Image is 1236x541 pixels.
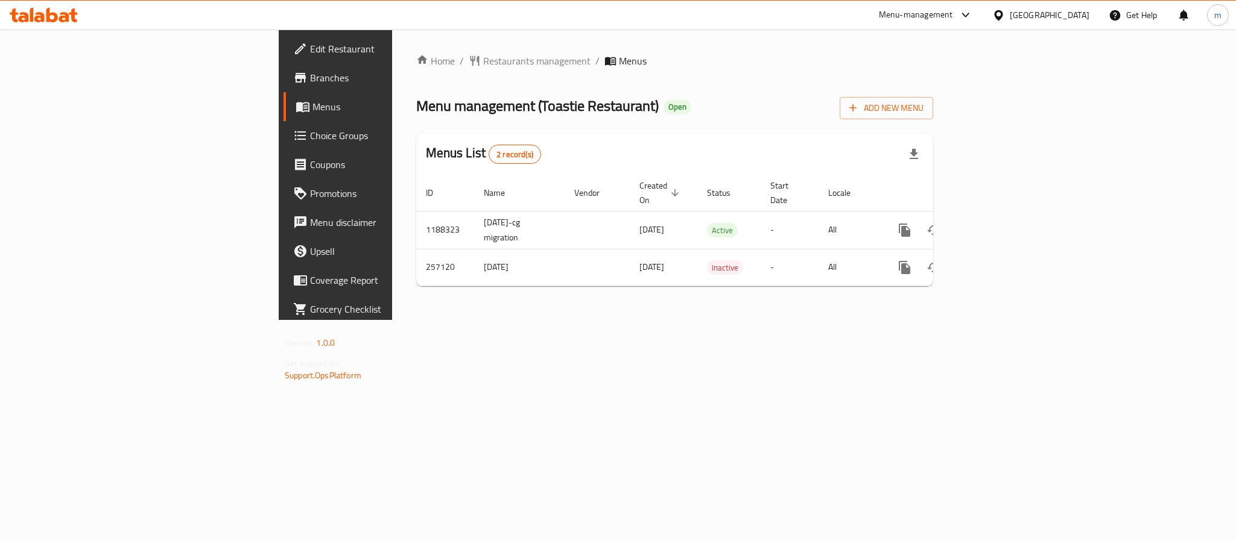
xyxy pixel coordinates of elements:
th: Actions [881,175,1016,211]
a: Menus [284,92,485,121]
span: [DATE] [639,259,664,275]
span: Status [707,186,746,200]
span: m [1214,8,1222,22]
div: Total records count [489,145,541,164]
span: Choice Groups [310,128,475,143]
a: Promotions [284,179,485,208]
div: Active [707,223,738,237]
div: Menu-management [879,8,953,22]
span: Menus [312,99,475,114]
nav: breadcrumb [416,54,933,68]
li: / [595,54,600,68]
a: Menu disclaimer [284,208,485,237]
span: [DATE] [639,222,664,237]
span: Version: [285,335,314,351]
button: more [890,253,919,282]
a: Restaurants management [469,54,591,68]
div: Export file [899,140,928,169]
a: Edit Restaurant [284,34,485,63]
span: Menu disclaimer [310,215,475,230]
span: Coupons [310,157,475,172]
span: Coverage Report [310,273,475,287]
a: Branches [284,63,485,92]
a: Support.OpsPlatform [285,367,361,383]
td: - [761,211,819,249]
span: ID [426,186,449,200]
span: Vendor [574,186,615,200]
a: Coupons [284,150,485,179]
span: Locale [828,186,866,200]
a: Upsell [284,237,485,266]
td: [DATE]-cg migration [474,211,565,249]
button: Add New Menu [840,97,933,119]
span: Get support on: [285,355,340,371]
td: All [819,249,881,286]
td: All [819,211,881,249]
span: Branches [310,70,475,85]
span: Active [707,224,738,237]
div: Open [664,100,691,114]
span: Menu management ( Toastie Restaurant ) [416,92,659,119]
span: Open [664,102,691,112]
span: Menus [619,54,647,68]
span: Inactive [707,261,743,275]
span: Grocery Checklist [310,302,475,316]
td: - [761,249,819,286]
span: Created On [639,178,683,207]
button: Change Status [919,253,948,282]
span: Promotions [310,186,475,201]
button: more [890,216,919,245]
button: Change Status [919,216,948,245]
span: Restaurants management [483,54,591,68]
span: 1.0.0 [316,335,335,351]
table: enhanced table [416,175,1016,286]
a: Choice Groups [284,121,485,150]
td: [DATE] [474,249,565,286]
span: Name [484,186,521,200]
div: Inactive [707,260,743,275]
h2: Menus List [426,144,541,164]
span: Edit Restaurant [310,42,475,56]
span: Upsell [310,244,475,258]
div: [GEOGRAPHIC_DATA] [1010,8,1089,22]
a: Coverage Report [284,266,485,295]
span: Start Date [770,178,804,207]
span: Add New Menu [849,101,924,116]
span: 2 record(s) [489,149,540,160]
a: Grocery Checklist [284,295,485,324]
